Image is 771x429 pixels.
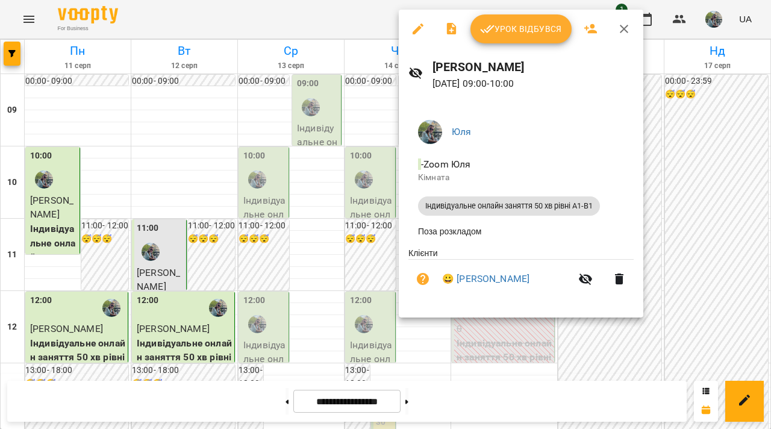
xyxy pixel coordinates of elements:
span: - Zoom Юля [418,158,473,170]
button: Урок відбувся [470,14,572,43]
img: c71655888622cca4d40d307121b662d7.jpeg [418,120,442,144]
p: [DATE] 09:00 - 10:00 [432,77,634,91]
a: Юля [452,126,471,137]
span: Урок відбувся [480,22,562,36]
p: Кімната [418,172,624,184]
li: Поза розкладом [408,221,634,242]
a: 😀 [PERSON_NAME] [442,272,529,286]
span: Індивідуальне онлайн заняття 50 хв рівні А1-В1 [418,201,600,211]
ul: Клієнти [408,247,634,303]
h6: [PERSON_NAME] [432,58,634,77]
button: Візит ще не сплачено. Додати оплату? [408,265,437,293]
